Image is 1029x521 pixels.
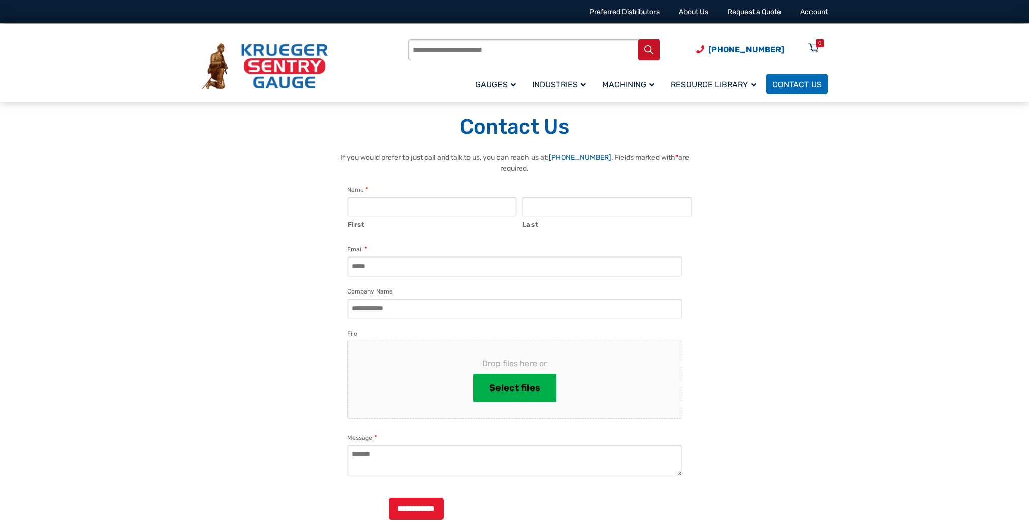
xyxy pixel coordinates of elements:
[347,286,393,297] label: Company Name
[772,80,822,89] span: Contact Us
[522,217,692,230] label: Last
[348,217,517,230] label: First
[473,374,556,402] button: select files, file
[475,80,516,89] span: Gauges
[665,72,766,96] a: Resource Library
[202,43,328,90] img: Krueger Sentry Gauge
[671,80,756,89] span: Resource Library
[818,39,821,47] div: 0
[347,185,368,195] legend: Name
[549,153,611,162] a: [PHONE_NUMBER]
[766,74,828,94] a: Contact Us
[602,80,654,89] span: Machining
[708,45,784,54] span: [PHONE_NUMBER]
[364,357,666,370] span: Drop files here or
[347,244,367,254] label: Email
[337,152,693,174] p: If you would prefer to just call and talk to us, you can reach us at: . Fields marked with are re...
[728,8,781,16] a: Request a Quote
[469,72,526,96] a: Gauges
[532,80,586,89] span: Industries
[347,329,357,339] label: File
[589,8,660,16] a: Preferred Distributors
[596,72,665,96] a: Machining
[526,72,596,96] a: Industries
[347,433,377,443] label: Message
[696,43,784,56] a: Phone Number (920) 434-8860
[800,8,828,16] a: Account
[202,114,828,140] h1: Contact Us
[679,8,708,16] a: About Us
